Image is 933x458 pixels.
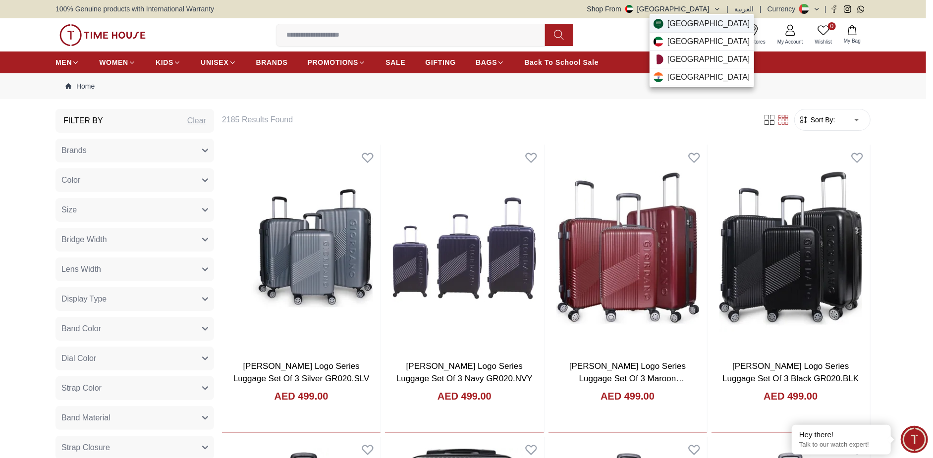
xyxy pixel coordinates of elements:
span: [GEOGRAPHIC_DATA] [667,53,750,65]
div: Chat Widget [901,426,928,453]
span: [GEOGRAPHIC_DATA] [667,36,750,48]
span: [GEOGRAPHIC_DATA] [667,18,750,30]
img: Qatar [654,54,663,64]
p: Talk to our watch expert! [799,441,883,449]
img: Saudi Arabia [654,19,663,29]
img: India [654,72,663,82]
span: [GEOGRAPHIC_DATA] [667,71,750,83]
div: Hey there! [799,430,883,440]
img: Kuwait [654,37,663,47]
